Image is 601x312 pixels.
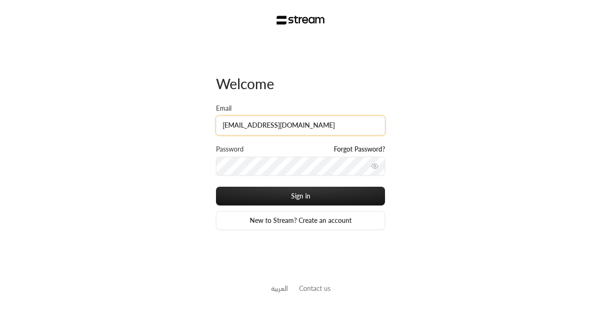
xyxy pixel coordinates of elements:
[216,187,385,205] button: Sign in
[299,283,331,293] button: Contact us
[299,284,331,292] a: Contact us
[216,75,274,92] span: Welcome
[271,280,288,297] a: العربية
[216,211,385,230] a: New to Stream? Create an account
[367,159,382,174] button: toggle password visibility
[216,145,244,154] label: Password
[216,104,231,113] label: Email
[277,15,325,25] img: Stream Logo
[334,145,385,154] a: Forgot Password?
